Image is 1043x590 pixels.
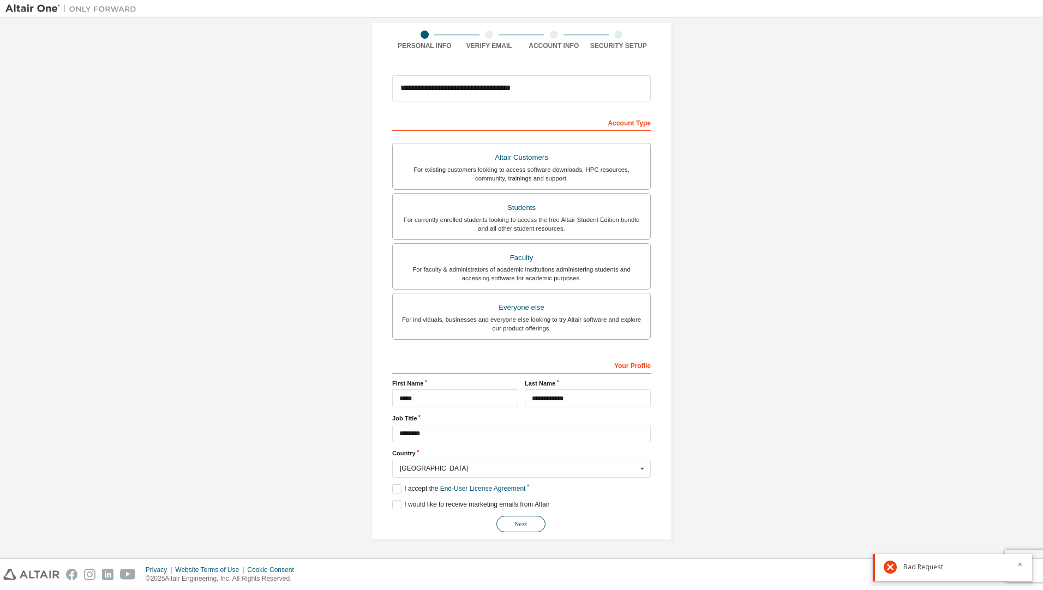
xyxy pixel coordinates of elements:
[399,215,644,233] div: For currently enrolled students looking to access the free Altair Student Edition bundle and all ...
[247,565,300,574] div: Cookie Consent
[66,569,77,580] img: facebook.svg
[5,3,142,14] img: Altair One
[399,300,644,315] div: Everyone else
[399,165,644,183] div: For existing customers looking to access software downloads, HPC resources, community, trainings ...
[392,356,651,374] div: Your Profile
[457,41,522,50] div: Verify Email
[399,315,644,333] div: For individuals, businesses and everyone else looking to try Altair software and explore our prod...
[392,414,651,423] label: Job Title
[120,569,136,580] img: youtube.svg
[525,379,651,388] label: Last Name
[3,569,59,580] img: altair_logo.svg
[392,449,651,457] label: Country
[496,516,546,532] button: Next
[392,41,457,50] div: Personal Info
[399,265,644,282] div: For faculty & administrators of academic institutions administering students and accessing softwa...
[102,569,113,580] img: linkedin.svg
[84,569,95,580] img: instagram.svg
[521,41,586,50] div: Account Info
[399,200,644,215] div: Students
[392,379,518,388] label: First Name
[175,565,247,574] div: Website Terms of Use
[586,41,651,50] div: Security Setup
[392,484,525,493] label: I accept the
[399,250,644,266] div: Faculty
[440,485,526,492] a: End-User License Agreement
[392,500,549,509] label: I would like to receive marketing emails from Altair
[903,563,943,571] span: Bad Request
[146,565,175,574] div: Privacy
[392,113,651,131] div: Account Type
[146,574,301,583] p: © 2025 Altair Engineering, Inc. All Rights Reserved.
[400,465,637,472] div: [GEOGRAPHIC_DATA]
[399,150,644,165] div: Altair Customers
